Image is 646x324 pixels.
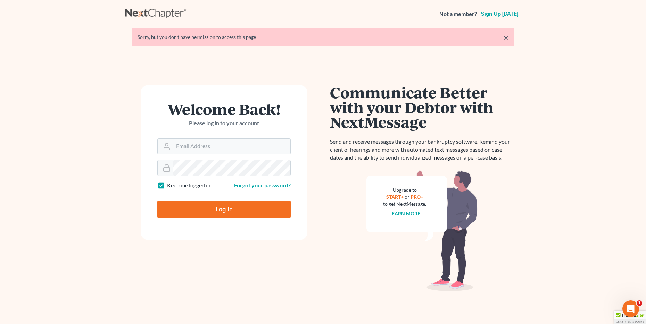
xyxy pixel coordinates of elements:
[411,194,423,200] a: PRO+
[439,10,477,18] strong: Not a member?
[173,139,290,154] input: Email Address
[480,11,521,17] a: Sign up [DATE]!
[405,194,409,200] span: or
[157,119,291,127] p: Please log in to your account
[389,211,420,216] a: Learn more
[383,187,426,194] div: Upgrade to
[157,201,291,218] input: Log In
[330,85,514,129] h1: Communicate Better with your Debtor with NextMessage
[386,194,404,200] a: START+
[167,181,210,189] label: Keep me logged in
[157,102,291,117] h1: Welcome Back!
[330,138,514,162] p: Send and receive messages through your bankruptcy software. Remind your client of hearings and mo...
[637,300,642,306] span: 1
[138,34,508,41] div: Sorry, but you don't have permission to access this page
[614,311,646,324] div: TrustedSite Certified
[366,170,478,291] img: nextmessage_bg-59042aed3d76b12b5cd301f8e5b87938c9018125f34e5fa2b7a6b67550977c72.svg
[504,34,508,42] a: ×
[234,182,291,188] a: Forgot your password?
[383,201,426,207] div: to get NextMessage.
[622,300,639,317] iframe: Intercom live chat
